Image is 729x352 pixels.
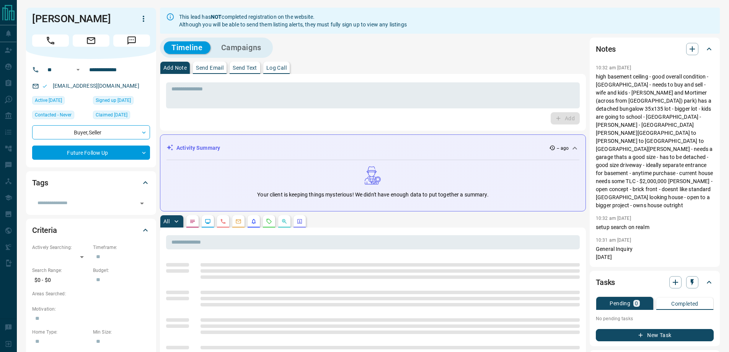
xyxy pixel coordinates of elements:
p: 10:32 am [DATE] [596,65,631,70]
span: Call [32,34,69,47]
p: 10:31 am [DATE] [596,237,631,243]
p: Search Range: [32,267,89,274]
span: Claimed [DATE] [96,111,127,119]
p: Send Text [233,65,257,70]
svg: Listing Alerts [251,218,257,224]
p: Send Email [196,65,223,70]
p: 10:32 am [DATE] [596,216,631,221]
svg: Lead Browsing Activity [205,218,211,224]
span: Contacted - Never [35,111,72,119]
p: Activity Summary [176,144,220,152]
p: Add Note [163,65,187,70]
p: $0 - $0 [32,274,89,287]
p: -- ago [557,145,569,152]
p: Your client is keeping things mysterious! We didn't have enough data to put together a summary. [257,191,488,199]
p: Pending [610,301,630,306]
svg: Notes [189,218,196,224]
div: This lead has completed registration on the website. Although you will be able to send them listi... [179,10,407,31]
h2: Tags [32,177,48,189]
p: setup search on realm [596,223,714,231]
button: Open [73,65,83,74]
div: Notes [596,40,714,58]
svg: Requests [266,218,272,224]
svg: Agent Actions [297,218,303,224]
h1: [PERSON_NAME] [32,13,126,25]
p: Completed [671,301,698,306]
h2: Notes [596,43,616,55]
div: Tue Jun 10 2025 [93,111,150,121]
p: Min Size: [93,329,150,336]
p: Actively Searching: [32,244,89,251]
p: Home Type: [32,329,89,336]
svg: Emails [235,218,241,224]
p: All [163,219,170,224]
strong: NOT [211,14,222,20]
div: Activity Summary-- ago [166,141,579,155]
div: Criteria [32,221,150,239]
div: Buyer , Seller [32,125,150,139]
span: Message [113,34,150,47]
div: Future Follow Up [32,146,150,160]
a: [EMAIL_ADDRESS][DOMAIN_NAME] [53,83,139,89]
div: Tasks [596,273,714,291]
span: Signed up [DATE] [96,97,131,104]
button: Open [137,198,147,209]
h2: Criteria [32,224,57,236]
p: No pending tasks [596,313,714,324]
div: Tue Jun 10 2025 [32,96,89,107]
button: New Task [596,329,714,341]
span: Active [DATE] [35,97,62,104]
h2: Tasks [596,276,615,288]
p: 0 [635,301,638,306]
p: Log Call [266,65,287,70]
svg: Opportunities [281,218,287,224]
button: Campaigns [214,41,269,54]
svg: Calls [220,218,226,224]
p: Budget: [93,267,150,274]
span: Email [73,34,109,47]
div: Tue Jun 10 2025 [93,96,150,107]
div: Tags [32,174,150,192]
p: Timeframe: [93,244,150,251]
p: Motivation: [32,306,150,313]
svg: Email Valid [42,83,47,89]
button: Timeline [164,41,210,54]
p: high basement ceiling - good overall condition - [GEOGRAPHIC_DATA] - needs to buy and sell - wife... [596,73,714,210]
p: Areas Searched: [32,290,150,297]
